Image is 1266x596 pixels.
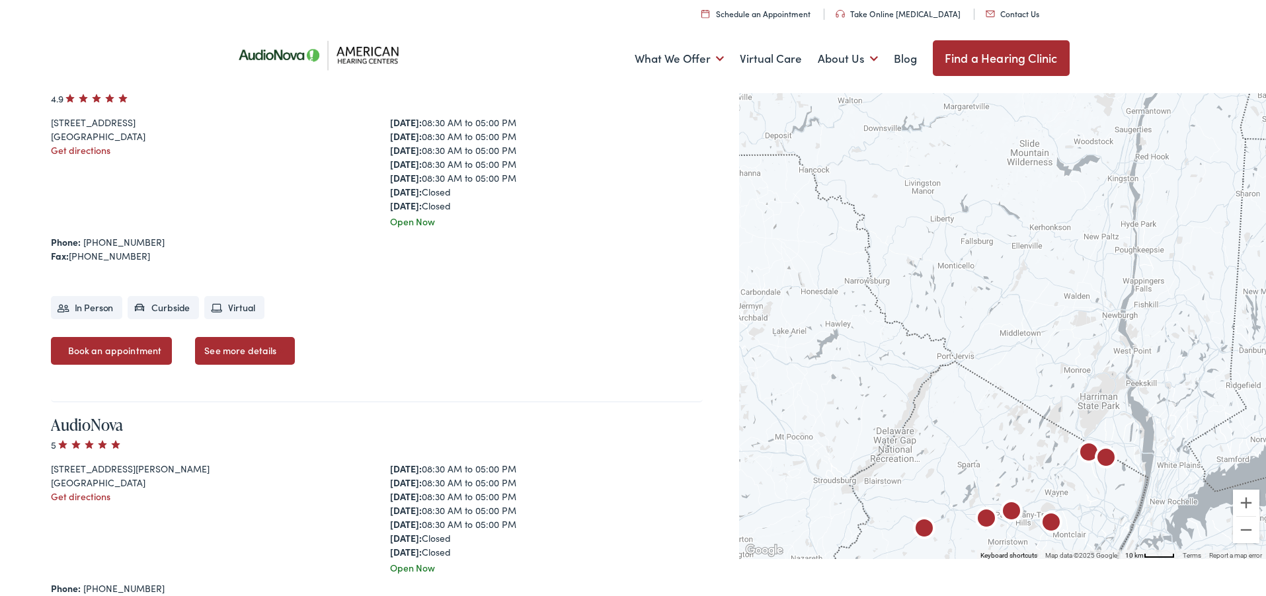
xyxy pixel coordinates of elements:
[701,9,709,18] img: utility icon
[742,542,786,559] a: Open this area in Google Maps (opens a new window)
[933,40,1070,76] a: Find a Hearing Clinic
[701,8,811,19] a: Schedule an Appointment
[390,476,422,489] strong: [DATE]:
[390,116,422,129] strong: [DATE]:
[908,514,940,546] div: AudioNova
[390,462,703,559] div: 08:30 AM to 05:00 PM 08:30 AM to 05:00 PM 08:30 AM to 05:00 PM 08:30 AM to 05:00 PM 08:30 AM to 0...
[51,92,130,105] span: 4.9
[83,235,165,248] a: [PHONE_NUMBER]
[51,249,69,262] strong: Fax:
[1233,517,1259,543] button: Zoom out
[51,414,123,435] a: AudioNova
[51,235,81,248] strong: Phone:
[1233,490,1259,516] button: Zoom in
[390,171,422,184] strong: [DATE]:
[83,581,165,595] a: [PHONE_NUMBER]
[51,490,110,503] a: Get directions
[51,438,122,451] span: 5
[390,517,422,531] strong: [DATE]:
[818,34,878,83] a: About Us
[390,199,422,212] strong: [DATE]:
[390,157,422,170] strong: [DATE]:
[390,545,422,558] strong: [DATE]:
[390,215,703,229] div: Open Now
[1045,552,1117,559] span: Map data ©2025 Google
[51,143,110,157] a: Get directions
[390,143,422,157] strong: [DATE]:
[836,8,961,19] a: Take Online [MEDICAL_DATA]
[836,10,845,18] img: utility icon
[390,462,422,475] strong: [DATE]:
[390,531,422,544] strong: [DATE]:
[51,249,703,263] div: [PHONE_NUMBER]
[1125,552,1144,559] span: 10 km
[980,551,1037,560] button: Keyboard shortcuts
[390,116,703,213] div: 08:30 AM to 05:00 PM 08:30 AM to 05:00 PM 08:30 AM to 05:00 PM 08:30 AM to 05:00 PM 08:30 AM to 0...
[390,503,422,517] strong: [DATE]:
[390,561,703,575] div: Open Now
[986,11,995,17] img: utility icon
[1073,438,1105,470] div: AudioNova
[1090,443,1122,475] div: AudioNova
[51,116,364,130] div: [STREET_ADDRESS]
[390,185,422,198] strong: [DATE]:
[51,130,364,143] div: [GEOGRAPHIC_DATA]
[195,337,294,365] a: See more details
[1209,552,1262,559] a: Report a map error
[390,490,422,503] strong: [DATE]:
[740,34,802,83] a: Virtual Care
[51,476,364,490] div: [GEOGRAPHIC_DATA]
[1121,550,1179,559] button: Map Scale: 10 km per 43 pixels
[742,542,786,559] img: Google
[970,504,1002,536] div: American Hearing Centers by AudioNova
[51,581,81,595] strong: Phone:
[51,337,173,365] a: Book an appointment
[635,34,724,83] a: What We Offer
[986,8,1039,19] a: Contact Us
[1183,552,1201,559] a: Terms (opens in new tab)
[51,462,364,476] div: [STREET_ADDRESS][PERSON_NAME]
[128,296,199,319] li: Curbside
[390,130,422,143] strong: [DATE]:
[996,497,1027,529] div: AudioNova
[204,296,264,319] li: Virtual
[894,34,917,83] a: Blog
[1035,508,1067,540] div: American Hearing Centers by AudioNova
[51,296,123,319] li: In Person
